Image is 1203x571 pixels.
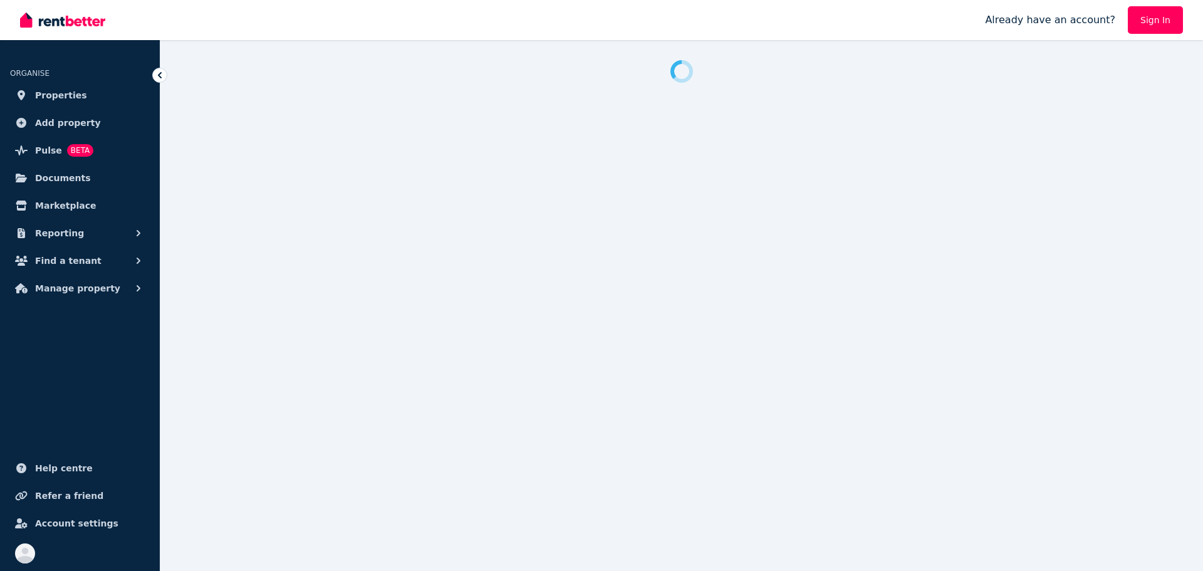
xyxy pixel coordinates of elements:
span: Documents [35,170,91,186]
a: Help centre [10,456,150,481]
button: Manage property [10,276,150,301]
a: Properties [10,83,150,108]
a: Refer a friend [10,483,150,508]
span: Pulse [35,143,62,158]
span: Help centre [35,461,93,476]
span: BETA [67,144,93,157]
span: ORGANISE [10,69,49,78]
span: Account settings [35,516,118,531]
img: RentBetter [20,11,105,29]
a: Sign In [1128,6,1183,34]
span: Marketplace [35,198,96,213]
a: PulseBETA [10,138,150,163]
span: Reporting [35,226,84,241]
button: Find a tenant [10,248,150,273]
a: Documents [10,165,150,191]
a: Add property [10,110,150,135]
span: Find a tenant [35,253,102,268]
span: Properties [35,88,87,103]
span: Manage property [35,281,120,296]
a: Account settings [10,511,150,536]
button: Reporting [10,221,150,246]
span: Refer a friend [35,488,103,503]
a: Marketplace [10,193,150,218]
span: Already have an account? [985,13,1115,28]
span: Add property [35,115,101,130]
